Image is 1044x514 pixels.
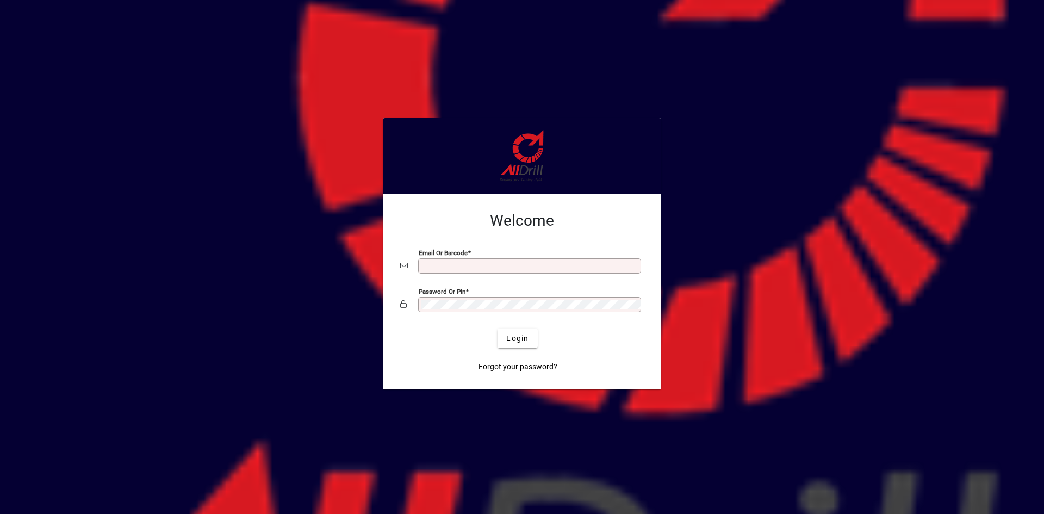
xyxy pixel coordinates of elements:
[478,361,557,373] span: Forgot your password?
[419,288,465,295] mat-label: Password or Pin
[474,357,562,376] a: Forgot your password?
[400,212,644,230] h2: Welcome
[506,333,529,344] span: Login
[498,329,537,348] button: Login
[419,249,468,257] mat-label: Email or Barcode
